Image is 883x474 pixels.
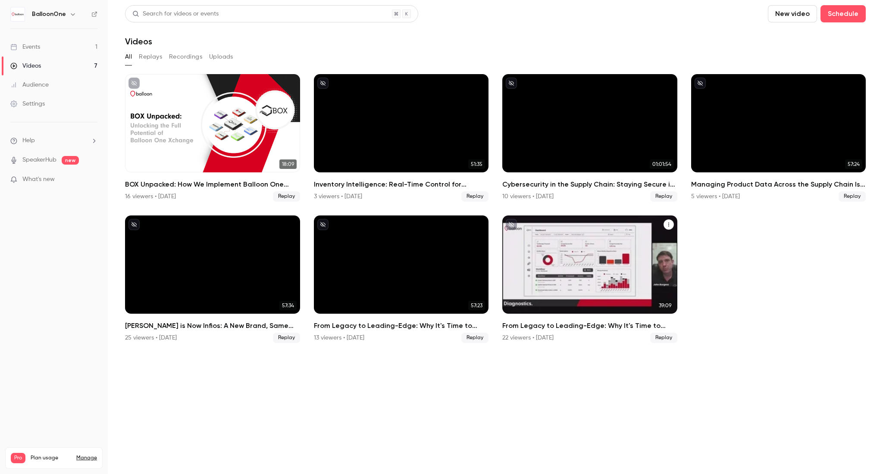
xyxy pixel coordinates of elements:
span: Replay [273,191,300,202]
li: Inventory Intelligence: Real-Time Control for Smarter Operations with Slimstock [314,74,489,202]
a: 39:09From Legacy to Leading-Edge: Why It's Time to Migrate to BOX22 viewers • [DATE]Replay [502,215,677,343]
span: 01:01:54 [650,159,674,169]
span: 39:09 [656,301,674,310]
div: 3 viewers • [DATE] [314,192,362,201]
span: Replay [461,191,488,202]
h2: Cybersecurity in the Supply Chain: Staying Secure in an Uncertain World - In partnership with BSI [502,179,677,190]
button: unpublished [128,78,140,89]
h2: Inventory Intelligence: Real-Time Control for Smarter Operations with Slimstock [314,179,489,190]
span: 18:09 [279,159,297,169]
h2: From Legacy to Leading-Edge: Why It's Time to Migrate to BOX [502,321,677,331]
span: 51:35 [468,159,485,169]
span: Pro [11,453,25,463]
button: Recordings [169,50,202,64]
div: 25 viewers • [DATE] [125,334,177,342]
div: Videos [10,62,41,70]
div: 22 viewers • [DATE] [502,334,554,342]
div: Audience [10,81,49,89]
li: Managing Product Data Across the Supply Chain Is Complex. Let’s Simplify It. [691,74,866,202]
button: All [125,50,132,64]
button: unpublished [506,78,517,89]
span: 57:34 [279,301,297,310]
span: Replay [650,191,677,202]
span: Replay [650,333,677,343]
span: 57:24 [845,159,862,169]
button: New video [768,5,817,22]
h2: Managing Product Data Across the Supply Chain Is Complex. Let’s Simplify It. [691,179,866,190]
span: Plan usage [31,455,71,462]
div: Settings [10,100,45,108]
button: Uploads [209,50,233,64]
h6: BalloonOne [32,10,66,19]
span: Replay [273,333,300,343]
button: unpublished [128,219,140,230]
li: From Legacy to Leading-Edge: Why It's Time to Migrate to BOX [502,215,677,343]
a: SpeakerHub [22,156,56,165]
li: From Legacy to Leading-Edge: Why It's Time to Migrate to BOX [314,215,489,343]
li: Cybersecurity in the Supply Chain: Staying Secure in an Uncertain World - In partnership with BSI [502,74,677,202]
a: Manage [76,455,97,462]
img: BalloonOne [11,7,25,21]
a: 57:23From Legacy to Leading-Edge: Why It's Time to Migrate to BOX13 viewers • [DATE]Replay [314,215,489,343]
a: 18:09BOX Unpacked: How We Implement Balloon One Xchange (BOX)—Our Proven Project Methodology16 vi... [125,74,300,202]
button: unpublished [317,78,329,89]
button: unpublished [506,219,517,230]
span: What's new [22,175,55,184]
span: Replay [839,191,866,202]
button: Replays [139,50,162,64]
button: Schedule [820,5,866,22]
span: new [62,156,79,165]
h2: BOX Unpacked: How We Implement Balloon One Xchange (BOX)—Our Proven Project Methodology [125,179,300,190]
ul: Videos [125,74,866,343]
button: unpublished [695,78,706,89]
button: unpublished [317,219,329,230]
span: Help [22,136,35,145]
span: 57:23 [468,301,485,310]
a: 57:24Managing Product Data Across the Supply Chain Is Complex. Let’s Simplify It.5 viewers • [DAT... [691,74,866,202]
h1: Videos [125,36,152,47]
span: Replay [461,333,488,343]
div: 5 viewers • [DATE] [691,192,740,201]
h2: From Legacy to Leading-Edge: Why It's Time to Migrate to BOX [314,321,489,331]
a: 01:01:54Cybersecurity in the Supply Chain: Staying Secure in an Uncertain World - In partnership ... [502,74,677,202]
li: BOX Unpacked: How We Implement Balloon One Xchange (BOX)—Our Proven Project Methodology [125,74,300,202]
a: 51:35Inventory Intelligence: Real-Time Control for Smarter Operations with Slimstock3 viewers • [... [314,74,489,202]
li: Korber is Now Infios: A New Brand, Same Commitment, and What It Means for You. [125,215,300,343]
div: 13 viewers • [DATE] [314,334,364,342]
div: Search for videos or events [132,9,219,19]
section: Videos [125,5,866,469]
div: Events [10,43,40,51]
h2: [PERSON_NAME] is Now Infios: A New Brand, Same Commitment, and What It Means for You. [125,321,300,331]
a: 57:34[PERSON_NAME] is Now Infios: A New Brand, Same Commitment, and What It Means for You.25 view... [125,215,300,343]
div: 10 viewers • [DATE] [502,192,554,201]
li: help-dropdown-opener [10,136,97,145]
div: 16 viewers • [DATE] [125,192,176,201]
